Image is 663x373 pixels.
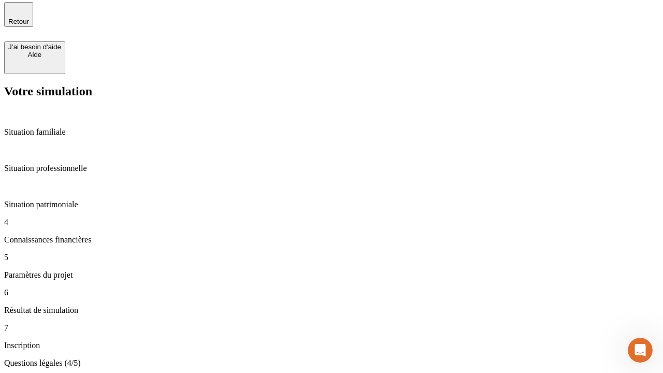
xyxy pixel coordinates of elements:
[4,270,659,280] p: Paramètres du projet
[4,41,65,74] button: J’ai besoin d'aideAide
[4,218,659,227] p: 4
[4,341,659,350] p: Inscription
[4,323,659,333] p: 7
[4,253,659,262] p: 5
[4,235,659,245] p: Connaissances financières
[628,338,653,363] iframe: Intercom live chat
[4,288,659,297] p: 6
[8,51,61,59] div: Aide
[4,200,659,209] p: Situation patrimoniale
[4,358,659,368] p: Questions légales (4/5)
[8,18,29,25] span: Retour
[8,43,61,51] div: J’ai besoin d'aide
[4,84,659,98] h2: Votre simulation
[4,127,659,137] p: Situation familiale
[4,306,659,315] p: Résultat de simulation
[4,164,659,173] p: Situation professionnelle
[4,2,33,27] button: Retour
